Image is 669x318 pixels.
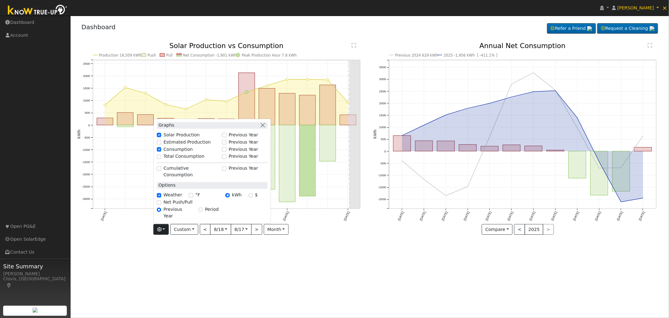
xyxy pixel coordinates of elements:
[229,153,258,160] label: Previous Year
[480,42,566,50] text: Annual Net Consumption
[183,53,236,58] text: Net Consumption -1,901 kWh
[279,125,295,202] rect: onclick=""
[576,117,579,119] circle: onclick=""
[157,133,161,137] input: Solar Production
[83,99,90,102] text: 1000
[157,200,161,205] input: Net Push/Pull
[510,96,513,98] circle: onclick=""
[419,211,426,221] text: [DATE]
[232,192,242,199] label: kWh
[441,211,448,221] text: [DATE]
[443,53,497,58] text: 2025 -1,956 kWh [ -411.1% ]
[532,72,535,74] circle: onclick=""
[300,95,316,125] rect: onclick=""
[343,211,350,221] text: [DATE]
[205,206,219,213] label: Period
[594,211,602,221] text: [DATE]
[444,195,447,197] circle: onclick=""
[189,193,193,197] input: °F
[286,78,289,81] circle: onclick=""
[503,145,520,151] rect: onclick=""
[82,148,90,151] text: -1000
[466,107,469,110] circle: onclick=""
[245,90,248,94] circle: onclick=""
[463,211,470,221] text: [DATE]
[466,186,469,188] circle: onclick=""
[554,89,557,91] circle: onclick=""
[229,132,258,138] label: Previous Year
[229,146,258,153] label: Previous Year
[222,166,226,171] input: Previous Year
[163,199,192,206] label: Net Push/Pull
[229,165,258,172] label: Previous Year
[587,26,592,31] img: retrieve
[163,132,199,138] label: Solar Production
[147,53,156,58] text: Push
[306,78,309,81] circle: onclick=""
[85,111,90,115] text: 500
[320,85,336,125] rect: onclick=""
[3,276,67,289] div: Clovis, [GEOGRAPHIC_DATA]
[379,126,386,129] text: 1000
[378,198,386,201] text: -2000
[5,3,71,18] img: Know True-Up
[327,79,329,81] circle: onclick=""
[163,153,204,160] label: Total Consumption
[104,104,106,107] circle: onclick=""
[225,193,230,197] input: kWh
[117,113,133,125] rect: onclick=""
[84,136,90,139] text: -500
[529,211,536,221] text: [DATE]
[163,165,219,178] label: Cumulative Consumption
[100,211,107,221] text: [DATE]
[266,85,268,87] circle: onclick=""
[82,173,90,176] text: -2000
[163,192,182,199] label: Weather
[83,86,90,90] text: 1500
[77,129,81,139] text: kWh
[163,146,193,153] label: Consumption
[225,100,228,103] circle: onclick=""
[401,160,403,162] circle: onclick=""
[379,90,386,93] text: 2500
[510,83,513,85] circle: onclick=""
[613,151,630,192] rect: onclick=""
[591,151,608,195] rect: onclick=""
[395,53,438,58] text: Previous 2024 629 kWh
[620,201,623,203] circle: onclick=""
[222,133,226,137] input: Previous Year
[3,271,67,277] div: [PERSON_NAME]
[422,178,425,181] circle: onclick=""
[82,197,90,201] text: -3000
[401,134,403,137] circle: onclick=""
[242,53,297,58] text: Peak Production Hour 7.8 kWh
[124,86,126,89] circle: onclick=""
[157,122,174,129] label: Graphs
[195,192,200,199] label: °F
[379,78,386,81] text: 3000
[415,141,433,151] rect: onclick=""
[634,147,652,151] rect: onclick=""
[381,138,386,141] text: 500
[514,224,525,235] button: <
[378,186,386,189] text: -1500
[157,207,161,212] input: Previous Year
[525,146,542,151] rect: onclick=""
[393,136,411,151] rect: onclick=""
[99,53,141,58] text: Production 16,509 kWh
[264,224,289,235] button: month
[157,182,175,189] label: Options
[576,127,579,129] circle: onclick=""
[650,26,655,31] img: retrieve
[352,43,356,48] text: 
[384,150,386,153] text: 0
[616,211,624,221] text: [DATE]
[157,140,161,145] input: Estimated Production
[379,101,386,105] text: 2000
[205,98,207,101] circle: onclick=""
[488,102,491,105] circle: onclick=""
[255,192,258,199] label: $
[157,147,161,152] input: Consumption
[157,193,161,197] input: Weather
[210,224,231,235] button: 8/18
